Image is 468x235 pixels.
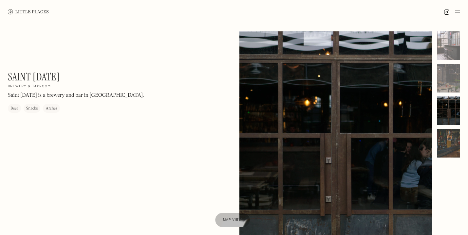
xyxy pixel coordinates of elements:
div: Snacks [26,105,38,112]
h1: Saint [DATE] [8,71,60,83]
h2: Brewery & taproom [8,84,51,89]
span: Map view [223,218,242,222]
a: Map view [215,213,250,227]
div: Arches [46,105,57,112]
div: Beer [10,105,18,112]
p: Saint [DATE] is a brewery and bar in [GEOGRAPHIC_DATA]. [8,92,144,99]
